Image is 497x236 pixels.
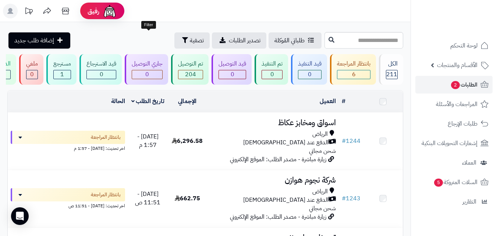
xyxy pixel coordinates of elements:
[342,194,361,203] a: #1243
[415,76,493,94] a: الطلبات2
[11,201,125,209] div: اخر تحديث: [DATE] - 11:51 ص
[174,32,210,49] button: تصفية
[308,70,312,79] span: 0
[415,134,493,152] a: إشعارات التحويلات البنكية
[342,137,346,145] span: #
[462,158,476,168] span: العملاء
[54,70,71,79] div: 1
[102,4,117,18] img: ai-face.png
[415,37,493,54] a: لوحة التحكم
[309,147,336,155] span: شحن مجاني
[451,81,460,89] span: 2
[433,177,478,187] span: السلات المتروكة
[11,207,29,225] div: Open Intercom Messenger
[415,115,493,133] a: طلبات الإرجاع
[8,32,70,49] a: إضافة طلب جديد
[210,54,253,85] a: قيد التوصيل 0
[262,70,282,79] div: 0
[243,196,329,204] span: الدفع عند [DEMOGRAPHIC_DATA]
[132,70,162,79] div: 0
[436,99,478,109] span: المراجعات والأسئلة
[88,7,99,15] span: رفيق
[320,97,336,106] a: العميل
[462,197,476,207] span: التقارير
[175,194,200,203] span: 662.75
[219,70,246,79] div: 0
[386,70,397,79] span: 211
[11,144,125,152] div: اخر تحديث: [DATE] - 1:57 م
[178,97,196,106] a: الإجمالي
[337,60,370,68] div: بانتظار المراجعة
[86,60,116,68] div: قيد الاسترجاع
[342,97,345,106] a: #
[135,190,160,207] span: [DATE] - 11:51 ص
[190,36,204,45] span: تصفية
[111,97,125,106] a: الحالة
[210,119,336,127] h3: اسواق ومخابز عكاظ
[19,4,38,20] a: تحديثات المنصة
[123,54,170,85] a: جاري التوصيل 0
[131,97,165,106] a: تاريخ الطلب
[229,36,260,45] span: تصدير الطلبات
[91,134,121,141] span: بانتظار المراجعة
[26,70,38,79] div: 0
[298,70,321,79] div: 0
[178,60,203,68] div: تم التوصيل
[230,212,326,221] span: زيارة مباشرة - مصدر الطلب: الموقع الإلكتروني
[78,54,123,85] a: قيد الاسترجاع 0
[18,54,45,85] a: ملغي 0
[415,154,493,172] a: العملاء
[91,191,121,198] span: بانتظار المراجعة
[253,54,290,85] a: تم التنفيذ 0
[450,40,478,51] span: لوحة التحكم
[170,54,210,85] a: تم التوصيل 204
[87,70,116,79] div: 0
[329,54,377,85] a: بانتظار المراجعة 6
[262,60,283,68] div: تم التنفيذ
[447,21,490,36] img: logo-2.png
[450,80,478,90] span: الطلبات
[274,36,305,45] span: طلباتي المُوكلة
[60,70,64,79] span: 1
[212,32,266,49] a: تصدير الطلبات
[415,95,493,113] a: المراجعات والأسئلة
[230,155,326,164] span: زيارة مباشرة - مصدر الطلب: الموقع الإلكتروني
[14,36,54,45] span: إضافة طلب جديد
[437,60,478,70] span: الأقسام والمنتجات
[53,60,71,68] div: مسترجع
[45,54,78,85] a: مسترجع 1
[231,70,234,79] span: 0
[210,176,336,184] h3: شركة نجوم هوازن
[219,60,246,68] div: قيد التوصيل
[132,60,163,68] div: جاري التوصيل
[377,54,405,85] a: الكل211
[145,70,149,79] span: 0
[422,138,478,148] span: إشعارات التحويلات البنكية
[172,137,203,145] span: 6,296.58
[269,32,322,49] a: طلباتي المُوكلة
[312,130,328,138] span: الرياض
[178,70,203,79] div: 204
[415,193,493,211] a: التقارير
[298,60,322,68] div: قيد التنفيذ
[185,70,196,79] span: 204
[342,194,346,203] span: #
[137,132,159,149] span: [DATE] - 1:57 م
[30,70,34,79] span: 0
[448,119,478,129] span: طلبات الإرجاع
[434,179,443,187] span: 5
[243,138,329,147] span: الدفع عند [DEMOGRAPHIC_DATA]
[141,21,156,29] div: Filter
[312,187,328,196] span: الرياض
[386,60,398,68] div: الكل
[309,204,336,213] span: شحن مجاني
[100,70,103,79] span: 0
[352,70,356,79] span: 6
[26,60,38,68] div: ملغي
[415,173,493,191] a: السلات المتروكة5
[337,70,370,79] div: 6
[290,54,329,85] a: قيد التنفيذ 0
[270,70,274,79] span: 0
[342,137,361,145] a: #1244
